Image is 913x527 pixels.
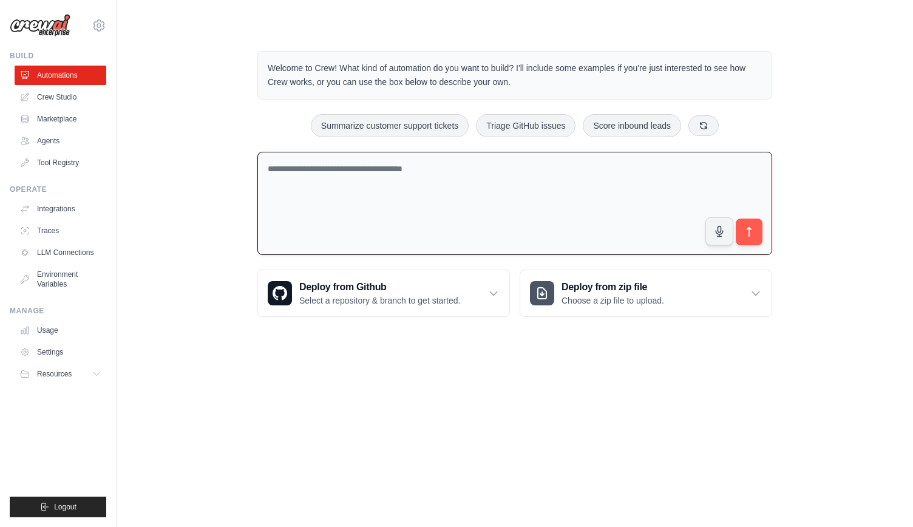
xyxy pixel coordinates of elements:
[562,294,664,307] p: Choose a zip file to upload.
[583,114,681,137] button: Score inbound leads
[299,280,460,294] h3: Deploy from Github
[15,199,106,219] a: Integrations
[15,364,106,384] button: Resources
[15,243,106,262] a: LLM Connections
[299,294,460,307] p: Select a repository & branch to get started.
[268,61,762,89] p: Welcome to Crew! What kind of automation do you want to build? I'll include some examples if you'...
[15,87,106,107] a: Crew Studio
[10,497,106,517] button: Logout
[10,14,70,37] img: Logo
[10,51,106,61] div: Build
[15,66,106,85] a: Automations
[15,109,106,129] a: Marketplace
[15,153,106,172] a: Tool Registry
[10,306,106,316] div: Manage
[15,342,106,362] a: Settings
[852,469,913,527] iframe: Chat Widget
[476,114,575,137] button: Triage GitHub issues
[54,502,76,512] span: Logout
[15,321,106,340] a: Usage
[15,221,106,240] a: Traces
[15,131,106,151] a: Agents
[562,280,664,294] h3: Deploy from zip file
[15,265,106,294] a: Environment Variables
[37,369,72,379] span: Resources
[10,185,106,194] div: Operate
[311,114,469,137] button: Summarize customer support tickets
